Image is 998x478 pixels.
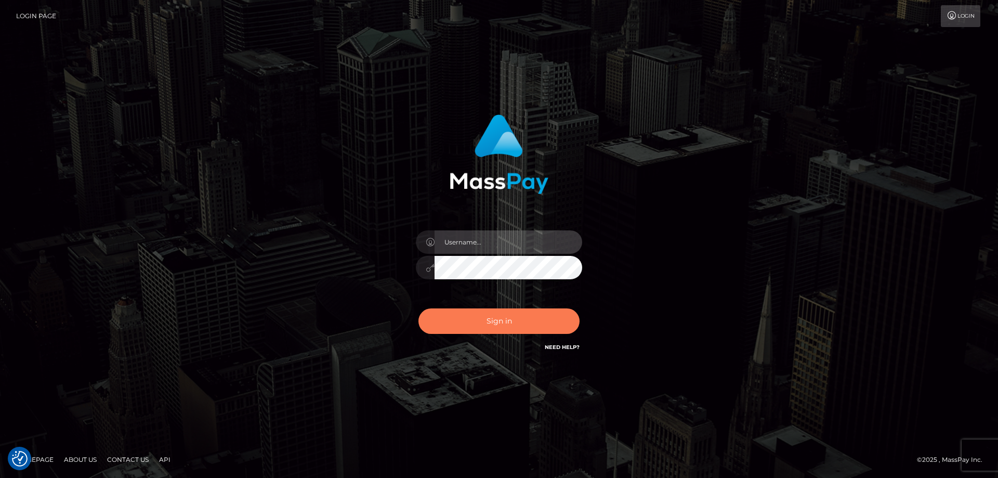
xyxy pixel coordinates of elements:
div: © 2025 , MassPay Inc. [917,454,990,466]
input: Username... [435,230,582,254]
button: Sign in [418,308,580,334]
a: API [155,451,175,468]
img: Revisit consent button [12,451,28,467]
a: Login Page [16,5,56,27]
a: Login [941,5,980,27]
a: About Us [60,451,101,468]
button: Consent Preferences [12,451,28,467]
a: Homepage [11,451,58,468]
a: Need Help? [545,344,580,351]
img: MassPay Login [450,114,548,194]
a: Contact Us [103,451,153,468]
